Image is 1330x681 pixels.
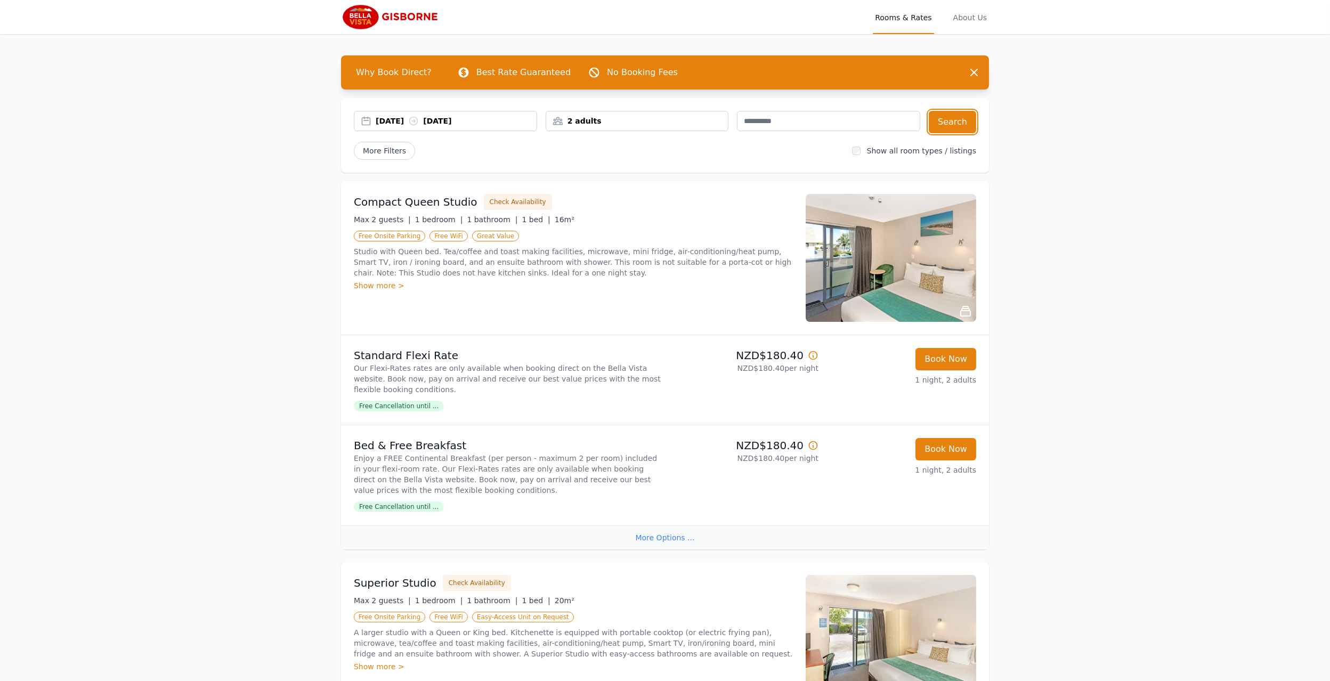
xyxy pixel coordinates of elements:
[669,348,818,363] p: NZD$180.40
[915,438,976,460] button: Book Now
[354,627,793,659] p: A larger studio with a Queen or King bed. Kitchenette is equipped with portable cooktop (or elect...
[354,612,425,622] span: Free Onsite Parking
[443,575,511,591] button: Check Availability
[669,438,818,453] p: NZD$180.40
[467,596,517,605] span: 1 bathroom |
[354,194,477,209] h3: Compact Queen Studio
[522,596,550,605] span: 1 bed |
[472,612,574,622] span: Easy-Access Unit on Request
[827,375,976,385] p: 1 night, 2 adults
[354,501,444,512] span: Free Cancellation until ...
[669,453,818,464] p: NZD$180.40 per night
[341,525,989,549] div: More Options ...
[669,363,818,374] p: NZD$180.40 per night
[415,596,463,605] span: 1 bedroom |
[546,116,728,126] div: 2 adults
[354,280,793,291] div: Show more >
[354,246,793,278] p: Studio with Queen bed. Tea/coffee and toast making facilities, microwave, mini fridge, air-condit...
[867,147,976,155] label: Show all room types / listings
[429,231,468,241] span: Free WiFi
[354,215,411,224] span: Max 2 guests |
[915,348,976,370] button: Book Now
[472,231,519,241] span: Great Value
[354,661,793,672] div: Show more >
[827,465,976,475] p: 1 night, 2 adults
[354,575,436,590] h3: Superior Studio
[607,66,678,79] p: No Booking Fees
[354,438,661,453] p: Bed & Free Breakfast
[429,612,468,622] span: Free WiFi
[354,231,425,241] span: Free Onsite Parking
[555,215,574,224] span: 16m²
[555,596,574,605] span: 20m²
[522,215,550,224] span: 1 bed |
[354,401,444,411] span: Free Cancellation until ...
[476,66,571,79] p: Best Rate Guaranteed
[415,215,463,224] span: 1 bedroom |
[376,116,537,126] div: [DATE] [DATE]
[467,215,517,224] span: 1 bathroom |
[354,363,661,395] p: Our Flexi-Rates rates are only available when booking direct on the Bella Vista website. Book now...
[354,142,415,160] span: More Filters
[354,348,661,363] p: Standard Flexi Rate
[341,4,443,30] img: Bella Vista Gisborne
[484,194,552,210] button: Check Availability
[354,596,411,605] span: Max 2 guests |
[929,111,976,133] button: Search
[347,62,440,83] span: Why Book Direct?
[354,453,661,496] p: Enjoy a FREE Continental Breakfast (per person - maximum 2 per room) included in your flexi-room ...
